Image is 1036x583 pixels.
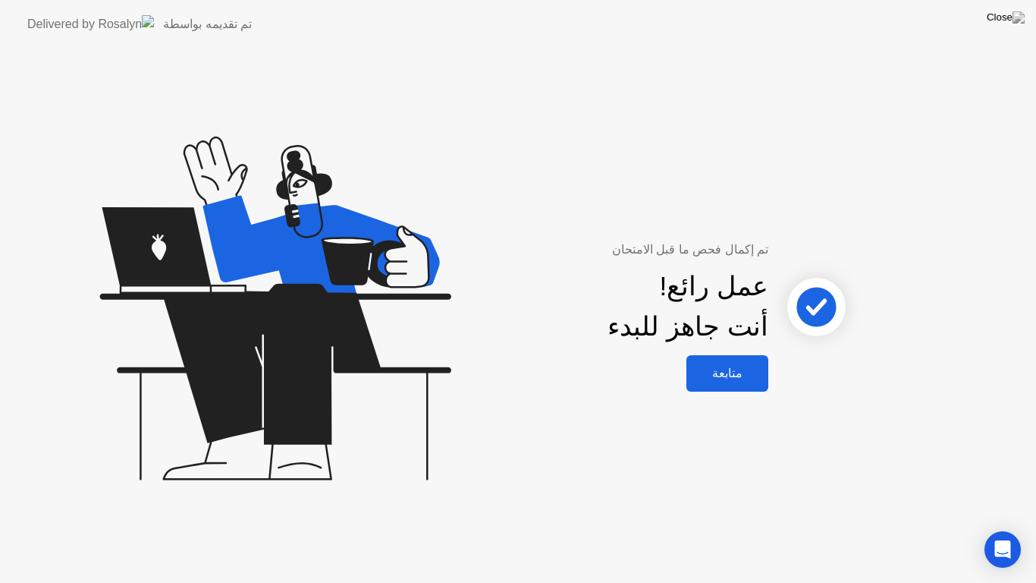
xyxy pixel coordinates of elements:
button: متابعة [686,355,768,392]
div: متابعة [691,366,764,380]
div: عمل رائع! أنت جاهز للبدء [607,266,768,347]
div: تم إكمال فحص ما قبل الامتحان [455,241,768,259]
img: Close [987,11,1025,24]
div: تم تقديمه بواسطة [163,15,252,33]
img: Delivered by Rosalyn [27,15,154,33]
div: Open Intercom Messenger [984,531,1021,568]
